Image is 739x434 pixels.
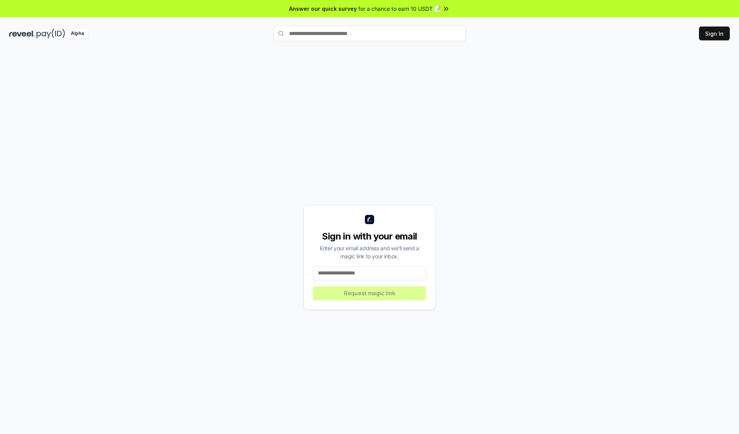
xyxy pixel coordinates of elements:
button: Sign In [699,27,730,40]
img: logo_small [365,215,374,224]
div: Sign in with your email [313,230,426,243]
span: for a chance to earn 10 USDT 📝 [358,5,441,13]
div: Alpha [67,29,88,38]
div: Enter your email address and we’ll send a magic link to your inbox. [313,244,426,260]
img: reveel_dark [9,29,35,38]
img: pay_id [37,29,65,38]
span: Answer our quick survey [289,5,357,13]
